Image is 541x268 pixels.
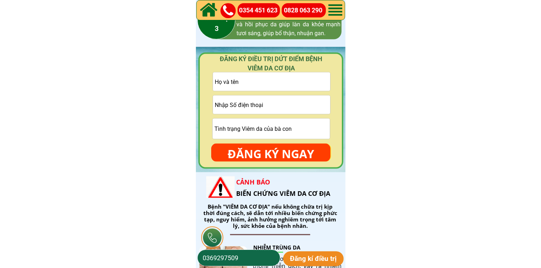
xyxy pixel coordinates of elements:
h3: GIAI ĐOẠN 3 [181,13,253,34]
input: Họ và tên [213,73,330,91]
a: 0354 451 623 [239,5,281,16]
h2: BIẾN CHỨNG VIÊM DA CƠ ĐỊA [236,176,342,199]
p: ĐĂNG KÝ NGAY [211,144,331,164]
h4: ĐĂNG KÝ ĐIỀU TRỊ DỨT ĐIỂM BỆNH VIÊM DA CƠ ĐỊA [210,54,333,72]
span: Nâng cao hệ miễn dịch, tăng độ đàn hồi và hồi phục da giúp làn da khỏe mạnh tươi sáng, giúp bổ th... [237,12,341,37]
p: Đăng kí điều trị [283,251,344,266]
span: CẢNH BÁO [236,178,270,186]
a: 0828 063 290 [284,5,326,16]
input: Số điện thoại [201,250,277,266]
div: Bệnh "VIÊM DA CƠ ĐỊA" nếu không chữa trị kịp thời đúng cách, sẽ dẫn tới nhiều biến chứng phức tạp... [202,203,339,229]
h2: NHIỄM TRÙNG DA [253,244,330,251]
input: Vui lòng nhập ĐÚNG SỐ ĐIỆN THOẠI [213,96,330,114]
input: Tình trạng Viêm da của bà con [213,119,330,139]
